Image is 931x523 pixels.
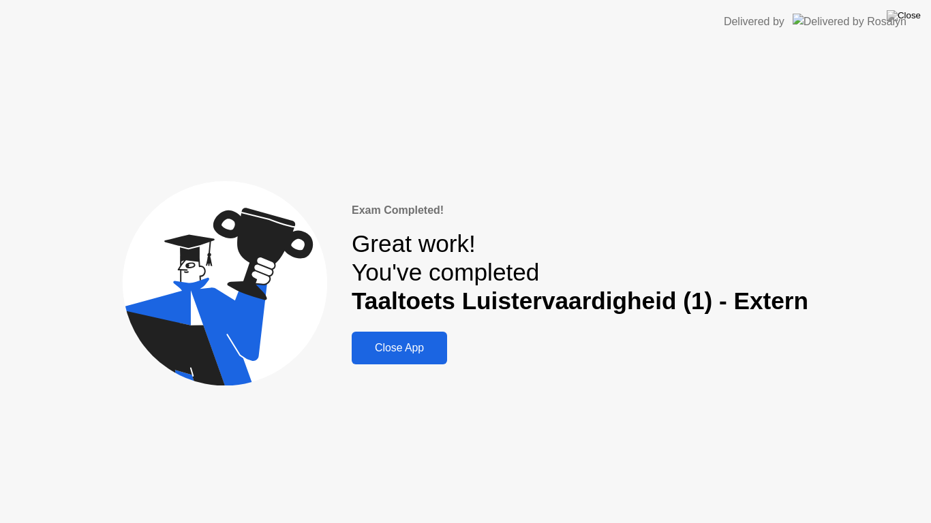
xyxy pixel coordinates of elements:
[887,10,921,21] img: Close
[724,14,784,30] div: Delivered by
[352,287,808,314] b: Taaltoets Luistervaardigheid (1) - Extern
[356,342,443,354] div: Close App
[352,229,808,316] div: Great work! You've completed
[793,14,906,29] img: Delivered by Rosalyn
[352,332,447,364] button: Close App
[352,202,808,219] div: Exam Completed!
